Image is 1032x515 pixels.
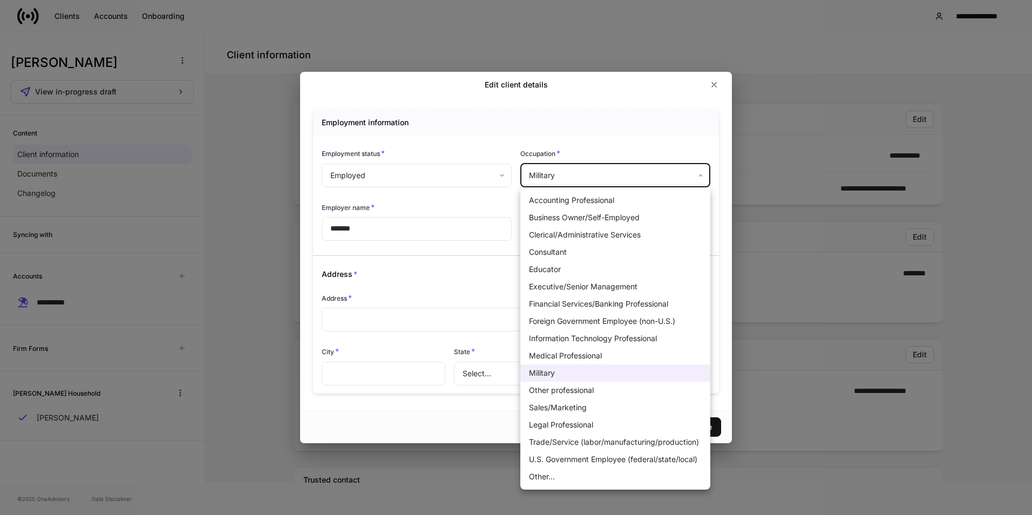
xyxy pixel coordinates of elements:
[520,433,710,451] li: Trade/Service (labor/manufacturing/production)
[520,382,710,399] li: Other professional
[520,468,710,485] li: Other...
[520,278,710,295] li: Executive/Senior Management
[520,347,710,364] li: Medical Professional
[520,451,710,468] li: U.S. Government Employee (federal/state/local)
[520,261,710,278] li: Educator
[520,295,710,313] li: Financial Services/Banking Professional
[520,399,710,416] li: Sales/Marketing
[520,364,710,382] li: Military
[520,416,710,433] li: Legal Professional
[520,243,710,261] li: Consultant
[520,313,710,330] li: Foreign Government Employee (non-U.S.)
[520,226,710,243] li: Clerical/Administrative Services
[520,209,710,226] li: Business Owner/Self-Employed
[520,330,710,347] li: Information Technology Professional
[520,192,710,209] li: Accounting Professional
